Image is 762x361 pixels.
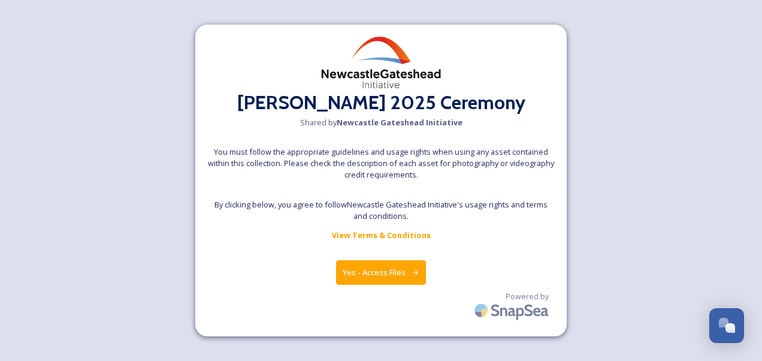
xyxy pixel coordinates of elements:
[337,117,462,128] strong: Newcastle Gateshead Initiative
[207,199,555,222] span: By clicking below, you agree to follow Newcastle Gateshead Initiative 's usage rights and terms a...
[207,146,555,181] span: You must follow the appropriate guidelines and usage rights when using any asset contained within...
[506,291,549,302] span: Powered by
[471,296,555,324] img: SnapSea Logo
[237,88,525,117] h2: [PERSON_NAME] 2025 Ceremony
[332,228,431,242] a: View Terms & Conditions
[336,260,426,285] button: Yes - Access Files
[709,308,744,343] button: Open Chat
[332,230,431,240] strong: View Terms & Conditions
[321,37,441,88] img: download%20(2).png
[300,117,462,128] span: Shared by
